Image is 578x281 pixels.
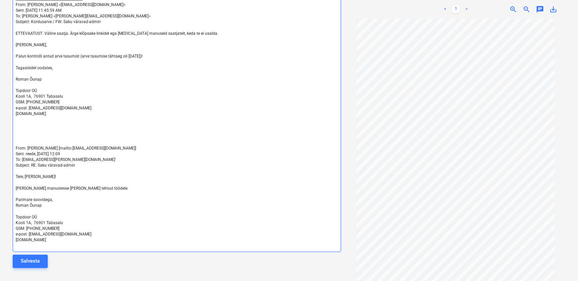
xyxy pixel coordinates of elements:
[463,5,471,13] a: Next page
[16,163,75,168] span: Subject: RE: Saku väravad-admin
[16,42,47,47] span: [PERSON_NAME],
[16,8,61,13] span: Sent: [DATE] 11:45:59 AM
[16,152,60,156] span: Sent: reede, [DATE] 12:09
[16,226,59,231] span: GSM: [PHONE_NUMBER]
[536,5,544,13] span: chat
[509,5,517,13] span: zoom_in
[16,106,91,110] span: e-post: [EMAIL_ADDRESS][DOMAIN_NAME]
[16,19,101,24] span: Subject: Kordusarve / FW: Saku väravad-admin
[16,88,37,93] span: Topdoor OÜ
[16,54,142,59] span: Palun kontrolli antud arve tasumist (arve tasumise tähtaeg oli [DATE])!
[16,197,53,202] span: Parimate soovidega,
[523,5,531,13] span: zoom_out
[13,255,48,268] button: Salvesta
[16,174,56,179] span: Tere, [PERSON_NAME]!
[16,14,151,18] span: To: [PERSON_NAME] <[PERSON_NAME][EMAIL_ADDRESS][DOMAIN_NAME]>
[16,66,53,70] span: Tagasisidet oodates,
[16,77,42,82] span: Roman Õunap
[16,157,116,162] span: To: [EMAIL_ADDRESS][PERSON_NAME][DOMAIN_NAME]'
[452,5,460,13] a: Page 1 is your current page
[21,257,40,265] div: Salvesta
[16,2,125,7] span: From: [PERSON_NAME] <[EMAIL_ADDRESS][DOMAIN_NAME]>
[16,220,63,225] span: Kooli 1A, 76901 Tabasalu
[549,5,557,13] span: save_alt
[16,232,91,237] span: e-post: [EMAIL_ADDRESS][DOMAIN_NAME]
[16,146,136,151] span: From: [PERSON_NAME] [mailto:[EMAIL_ADDRESS][DOMAIN_NAME]]
[16,111,46,116] span: [DOMAIN_NAME]
[545,249,578,281] iframe: Chat Widget
[16,186,128,191] span: [PERSON_NAME] manustesse [PERSON_NAME] tehtud töödele.
[16,238,46,242] span: [DOMAIN_NAME]
[441,5,449,13] a: Previous page
[16,100,59,104] span: GSM: [PHONE_NUMBER]
[16,94,63,99] span: Kooli 1A, 76901 Tabasalu
[16,31,218,36] span: ETTEVAATUST: Väline saatja. Ärge klõpsake linkidel ega [MEDICAL_DATA] manuseid saatjatelt, keda t...
[16,203,42,208] span: Roman Õunap
[16,215,37,219] span: Topdoor OÜ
